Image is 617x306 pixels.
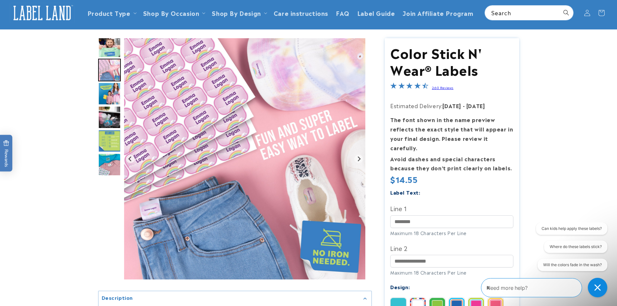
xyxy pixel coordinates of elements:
[559,6,573,20] button: Search
[98,130,121,152] div: Go to slide 10
[3,140,9,167] span: Rewards
[270,5,332,20] a: Care instructions
[390,188,420,196] label: Label Text:
[357,9,395,17] span: Label Guide
[98,130,121,152] img: Color Stick N' Wear® Labels - Label Land
[432,85,453,90] a: 260 Reviews - open in a new tab
[390,230,513,236] div: Maximum 18 Characters Per Line
[143,9,200,17] span: Shop By Occasion
[390,155,512,172] strong: Avoid dashes and special characters because they don’t print clearly on labels.
[530,222,611,277] iframe: Gorgias live chat conversation starters
[336,9,349,17] span: FAQ
[463,102,465,109] strong: -
[390,203,513,213] label: Line 1
[98,153,121,176] div: Go to slide 11
[332,5,353,20] a: FAQ
[98,153,121,176] img: Color stick on name labels on the care tag of t-shirts
[139,5,208,20] summary: Shop By Occasion
[98,106,121,129] div: Go to slide 9
[390,173,418,185] span: $14.55
[98,59,121,81] img: Color Stick N' Wear® Labels - Label Land
[403,9,473,17] span: Join Affiliate Program
[466,102,485,109] strong: [DATE]
[87,8,131,17] a: Product Type
[390,269,513,276] div: Maximum 18 Characters Per Line
[98,82,121,105] div: Go to slide 8
[98,35,121,58] div: Go to slide 6
[102,294,133,301] h2: Description
[354,154,363,163] button: Next slide
[481,276,611,300] iframe: Gorgias Floating Chat
[390,44,513,78] h1: Color Stick N' Wear® Labels
[353,5,399,20] a: Label Guide
[212,8,261,17] a: Shop By Design
[126,154,135,163] button: Previous slide
[98,291,371,306] summary: Description
[7,0,77,25] a: Label Land
[5,254,82,274] iframe: Sign Up via Text for Offers
[208,5,269,20] summary: Shop By Design
[84,5,139,20] summary: Product Type
[390,243,513,253] label: Line 2
[390,283,410,290] label: Design:
[399,5,477,20] a: Join Affiliate Program
[274,9,328,17] span: Care instructions
[390,83,428,91] span: 4.5-star overall rating
[98,35,121,58] img: Color Stick N' Wear® Labels - Label Land
[442,102,461,109] strong: [DATE]
[390,101,513,110] p: Estimated Delivery:
[98,59,121,81] div: Go to slide 7
[10,3,74,23] img: Label Land
[98,106,121,129] img: Color Stick N' Wear® Labels - Label Land
[390,116,513,151] strong: The font shown in the name preview reflects the exact style that will appear in your final design...
[98,82,121,105] img: Color Stick N' Wear® Labels - Label Land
